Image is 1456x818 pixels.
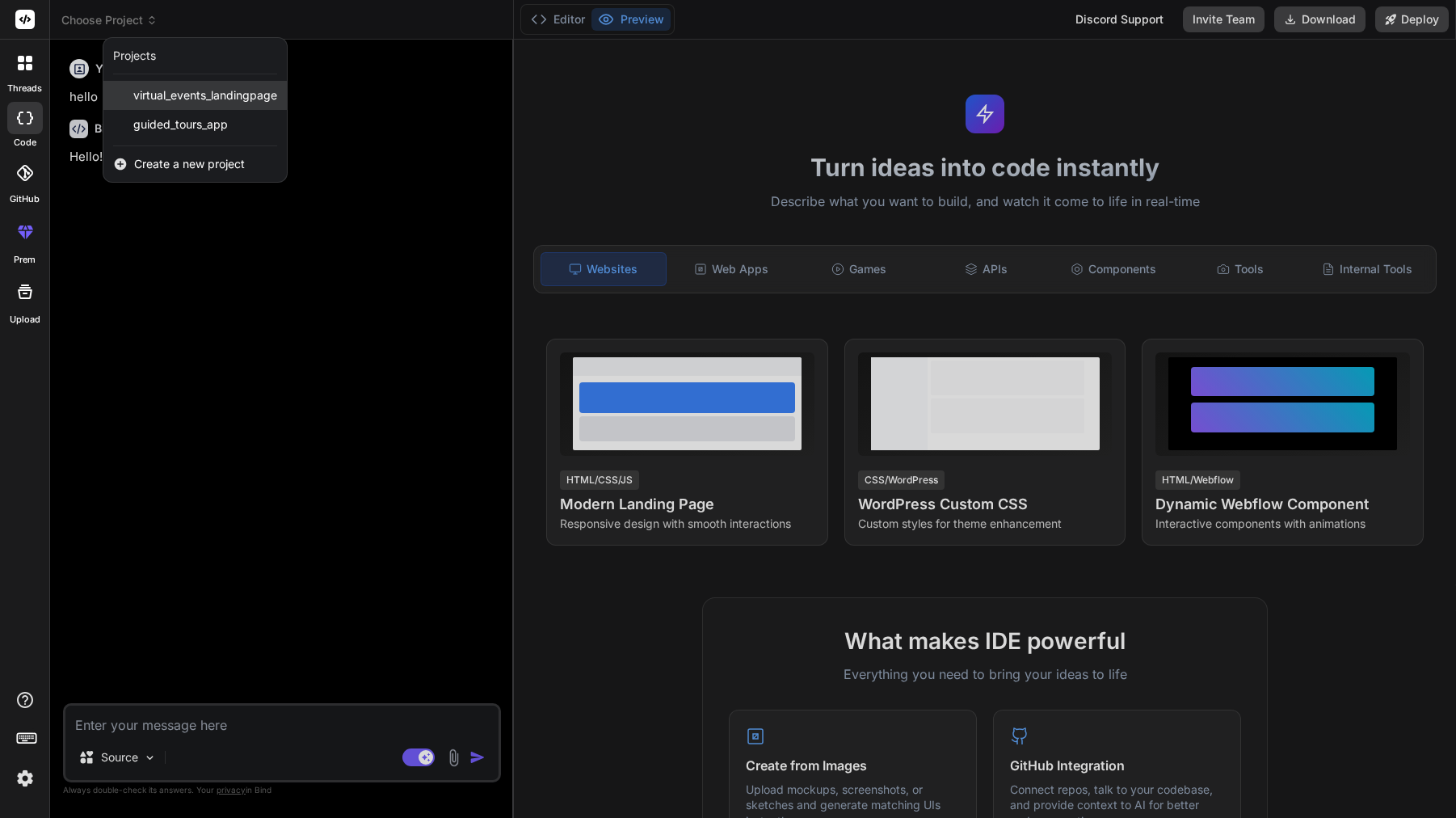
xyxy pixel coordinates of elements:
img: settings [11,765,39,792]
div: Projects [113,48,156,64]
span: virtual_events_landingpage [133,87,277,103]
span: Create a new project [134,156,245,172]
span: guided_tours_app [133,116,228,133]
label: prem [14,253,36,267]
label: Upload [10,313,40,327]
label: threads [7,82,42,95]
label: code [14,136,36,150]
label: GitHub [10,192,40,206]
